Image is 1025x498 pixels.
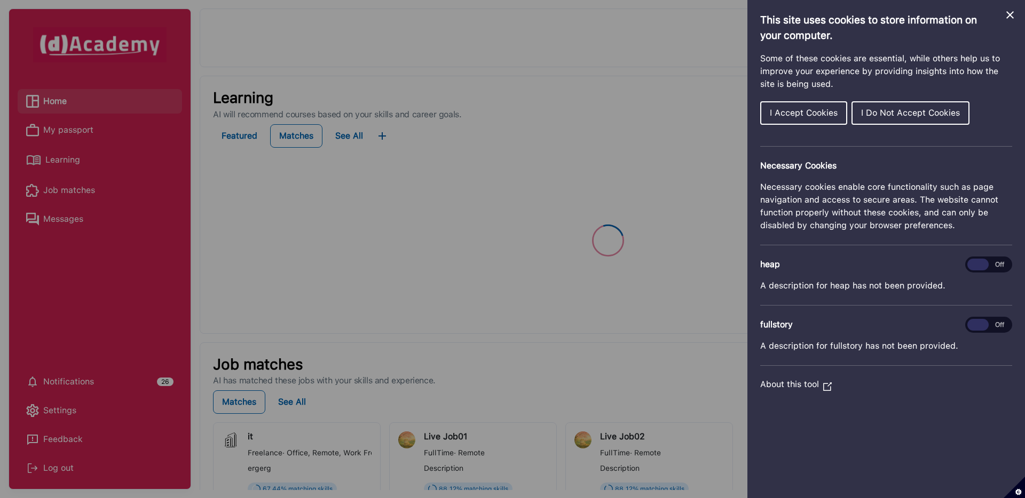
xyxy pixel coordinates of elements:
[760,52,1012,91] p: Some of these cookies are essential, while others help us to improve your experience by providing...
[760,379,832,389] a: About this tool
[861,108,960,118] span: I Do Not Accept Cookies
[760,159,1012,172] h2: Necessary Cookies
[760,258,1012,271] h3: heap
[770,108,838,118] span: I Accept Cookies
[760,181,1012,232] p: Necessary cookies enable core functionality such as page navigation and access to secure areas. T...
[760,318,1012,331] h3: fullstory
[1004,477,1025,498] button: Set cookie preferences
[989,259,1010,270] span: Off
[967,319,989,331] span: On
[760,101,847,125] button: I Accept Cookies
[1004,9,1016,21] button: Close Cookie Control
[760,279,1012,292] p: A description for heap has not been provided.
[760,340,1012,352] p: A description for fullstory has not been provided.
[851,101,969,125] button: I Do Not Accept Cookies
[967,259,989,270] span: On
[989,319,1010,331] span: Off
[760,13,1012,44] h1: This site uses cookies to store information on your computer.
